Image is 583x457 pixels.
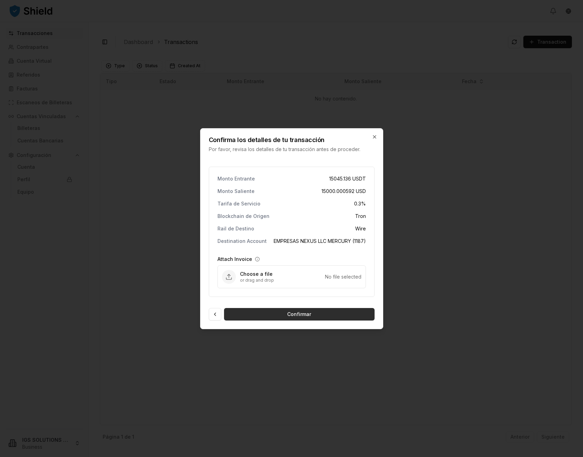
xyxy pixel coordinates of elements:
[217,189,255,194] p: Monto Saliente
[217,239,267,244] p: Destination Account
[321,188,366,195] span: 15000.000592 USD
[209,137,361,143] h2: Confirma los detalles de tu transacción
[217,176,255,181] p: Monto Entrante
[217,201,260,206] p: Tarifa de Servicio
[217,226,254,231] p: Rail de Destino
[217,265,366,288] div: Upload Attach Invoice
[217,214,269,219] p: Blockchain de Origen
[274,238,366,245] span: EMPRESAS NEXUS LLC MERCURY (1187)
[355,213,366,220] span: Tron
[209,146,361,153] p: Por favor, revisa los detalles de tu transacción antes de proceder.
[329,175,366,182] span: 15045.136 USDT
[325,273,361,280] div: No file selected
[217,256,252,263] label: Attach Invoice
[355,225,366,232] span: Wire
[354,200,366,207] span: 0.3 %
[240,278,325,283] p: or drag and drop
[240,271,325,278] p: Choose a file
[224,308,375,320] button: Confirmar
